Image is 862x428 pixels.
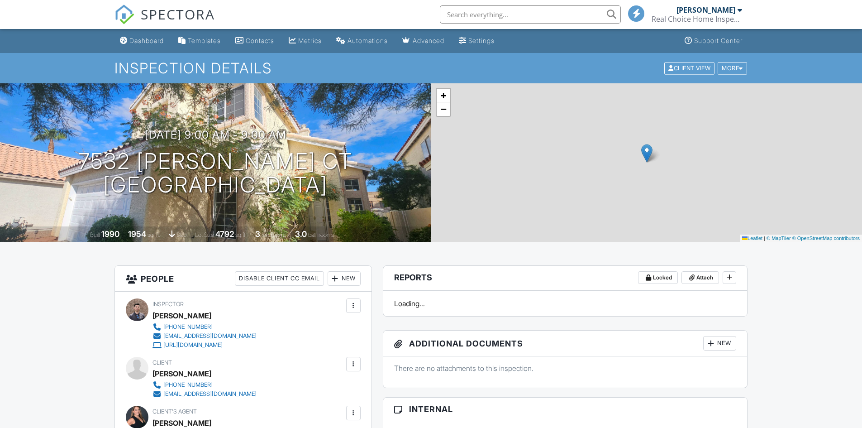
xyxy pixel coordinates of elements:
div: Dashboard [129,37,164,44]
span: − [440,103,446,115]
h3: [DATE] 9:00 am - 9:00 am [145,129,286,141]
img: Marker [641,144,652,163]
div: 4792 [215,229,234,239]
div: [EMAIL_ADDRESS][DOMAIN_NAME] [163,390,257,398]
span: bedrooms [262,231,286,238]
span: Inspector [152,301,184,308]
div: [PHONE_NUMBER] [163,381,213,389]
input: Search everything... [440,5,621,24]
a: Dashboard [116,33,167,49]
span: + [440,90,446,101]
div: [PHONE_NUMBER] [163,323,213,331]
a: Client View [663,64,717,71]
div: [PERSON_NAME] [152,309,211,322]
a: Contacts [232,33,278,49]
h1: 7532 [PERSON_NAME] Ct [GEOGRAPHIC_DATA] [78,149,352,197]
span: SPECTORA [141,5,215,24]
div: Metrics [298,37,322,44]
a: Advanced [399,33,448,49]
div: [PERSON_NAME] [152,367,211,380]
div: Client View [664,62,714,74]
a: [URL][DOMAIN_NAME] [152,341,257,350]
a: [EMAIL_ADDRESS][DOMAIN_NAME] [152,390,257,399]
span: Client's Agent [152,408,197,415]
h3: Internal [383,398,748,421]
div: Contacts [246,37,274,44]
span: Lot Size [195,231,214,238]
div: Settings [468,37,495,44]
div: [EMAIL_ADDRESS][DOMAIN_NAME] [163,332,257,340]
img: The Best Home Inspection Software - Spectora [114,5,134,24]
a: Support Center [681,33,746,49]
div: Automations [348,37,388,44]
a: [PHONE_NUMBER] [152,322,257,332]
a: Zoom in [437,89,450,102]
a: Metrics [285,33,325,49]
a: © OpenStreetMap contributors [792,236,860,241]
div: Advanced [413,37,444,44]
div: New [703,336,736,351]
a: Leaflet [742,236,762,241]
a: [PHONE_NUMBER] [152,380,257,390]
a: Zoom out [437,102,450,116]
div: Support Center [694,37,743,44]
a: Automations (Basic) [333,33,391,49]
div: 3.0 [295,229,307,239]
h1: Inspection Details [114,60,748,76]
h3: Additional Documents [383,331,748,356]
div: 3 [255,229,260,239]
div: New [328,271,361,286]
span: slab [176,231,186,238]
a: [EMAIL_ADDRESS][DOMAIN_NAME] [152,332,257,341]
div: Templates [188,37,221,44]
div: 1954 [128,229,146,239]
span: sq. ft. [148,231,160,238]
a: SPECTORA [114,12,215,31]
div: [PERSON_NAME] [676,5,735,14]
div: Disable Client CC Email [235,271,324,286]
span: sq.ft. [235,231,247,238]
p: There are no attachments to this inspection. [394,363,737,373]
h3: People [115,266,371,292]
div: 1990 [101,229,119,239]
div: [URL][DOMAIN_NAME] [163,341,223,349]
a: Settings [455,33,498,49]
span: bathrooms [308,231,334,238]
div: More [718,62,747,74]
span: Built [90,231,100,238]
span: Client [152,359,172,366]
a: Templates [175,33,224,49]
div: Real Choice Home Inspections Inc. [652,14,742,24]
a: © MapTiler [767,236,791,241]
span: | [764,236,765,241]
